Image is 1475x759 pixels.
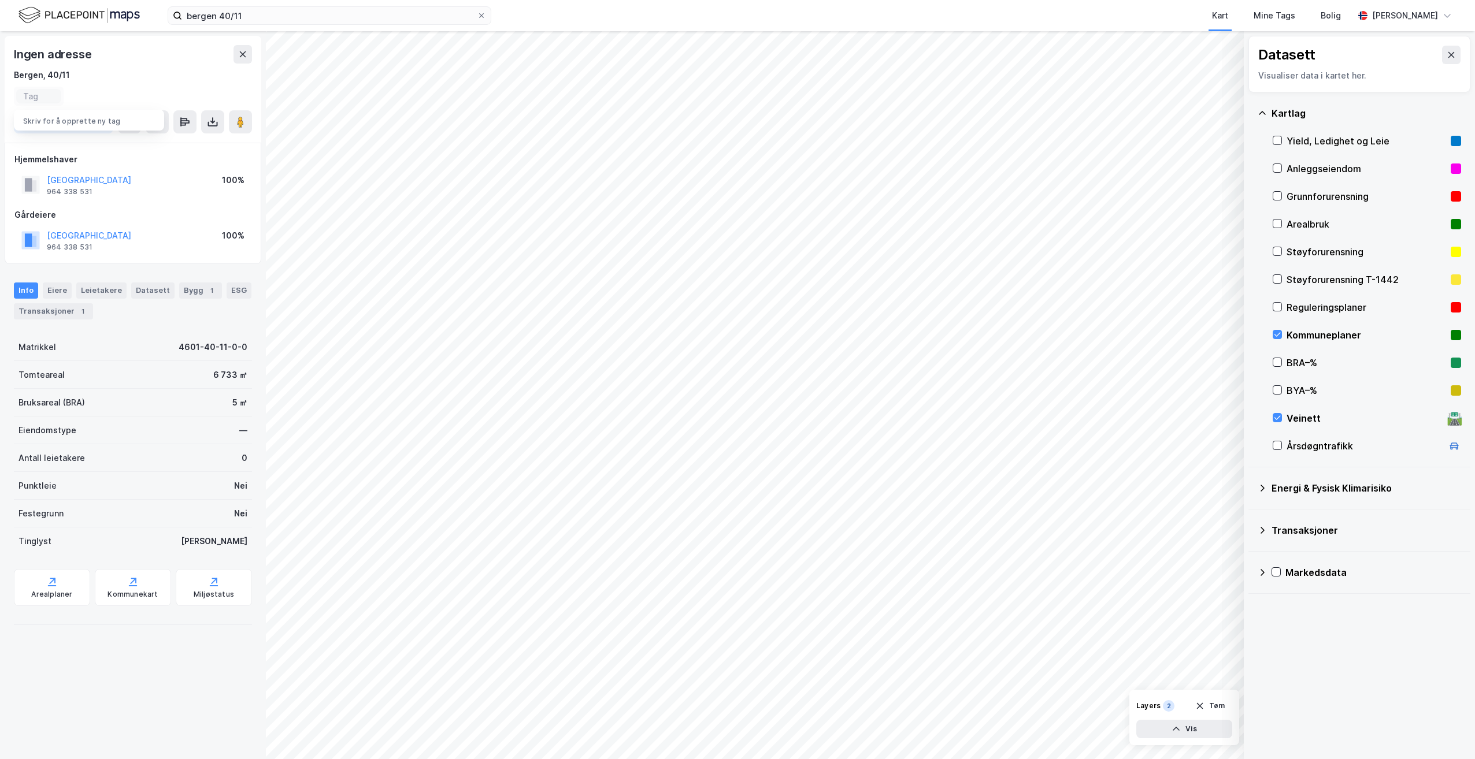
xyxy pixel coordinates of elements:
div: Tinglyst [18,534,51,548]
div: Matrikkel [18,340,56,354]
div: [PERSON_NAME] [1372,9,1438,23]
div: [PERSON_NAME] [181,534,247,548]
div: Info [14,282,38,299]
div: Energi & Fysisk Klimarisiko [1272,481,1461,495]
div: Tomteareal [18,368,65,382]
div: Kommuneplaner [1287,328,1446,342]
input: Søk på adresse, matrikkel, gårdeiere, leietakere eller personer [182,7,477,24]
div: Ingen adresse [14,45,94,64]
div: Markedsdata [1285,565,1461,579]
button: Tøm [1188,697,1232,715]
div: Eiendomstype [18,423,76,437]
div: Støyforurensning [1287,245,1446,259]
div: Reguleringsplaner [1287,300,1446,314]
div: ESG [227,282,251,299]
div: 100% [222,229,244,243]
div: Skriv for å opprette ny tag [14,110,164,126]
div: Datasett [131,282,175,299]
div: Transaksjoner [14,303,93,319]
input: Tag [23,91,54,101]
div: 100% [222,173,244,187]
div: 1 [206,285,217,296]
div: Festegrunn [18,507,64,520]
div: Bolig [1321,9,1341,23]
div: Nei [234,507,247,520]
div: Hjemmelshaver [14,152,251,166]
div: 1 [77,306,88,317]
div: Nei [234,479,247,493]
div: Punktleie [18,479,57,493]
div: Grunnforurensning [1287,189,1446,203]
div: 2 [1163,700,1174,712]
div: 964 338 531 [47,187,92,196]
div: 0 [242,451,247,465]
div: 6 733 ㎡ [213,368,247,382]
div: 🛣️ [1447,411,1462,426]
div: Antall leietakere [18,451,85,465]
div: 4601-40-11-0-0 [179,340,247,354]
div: Miljøstatus [194,590,234,599]
div: Kart [1212,9,1228,23]
div: Arealbruk [1287,217,1446,231]
div: Yield, Ledighet og Leie [1287,134,1446,148]
div: 5 ㎡ [232,396,247,410]
div: Veinett [1287,411,1443,425]
div: Kontrollprogram for chat [1417,704,1475,759]
div: Leietakere [76,282,127,299]
div: Arealplaner [31,590,72,599]
div: Kartlag [1272,106,1461,120]
div: Bruksareal (BRA) [18,396,85,410]
img: logo.f888ab2527a4732fd821a326f86c7f29.svg [18,5,140,25]
div: BYA–% [1287,384,1446,397]
div: Årsdøgntrafikk [1287,439,1443,453]
button: Vis [1136,720,1232,738]
div: Bygg [179,282,222,299]
div: Transaksjoner [1272,523,1461,537]
div: Mine Tags [1254,9,1295,23]
div: BRA–% [1287,356,1446,370]
div: 964 338 531 [47,243,92,252]
div: Støyforurensning T-1442 [1287,273,1446,287]
div: Visualiser data i kartet her. [1258,69,1461,83]
iframe: Chat Widget [1417,704,1475,759]
div: Kommunekart [108,590,158,599]
div: Gårdeiere [14,208,251,222]
div: — [239,423,247,437]
div: Bergen, 40/11 [14,68,70,82]
div: Datasett [1258,46,1315,64]
div: Layers [1136,701,1161,710]
div: Eiere [43,282,72,299]
div: Anleggseiendom [1287,162,1446,176]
